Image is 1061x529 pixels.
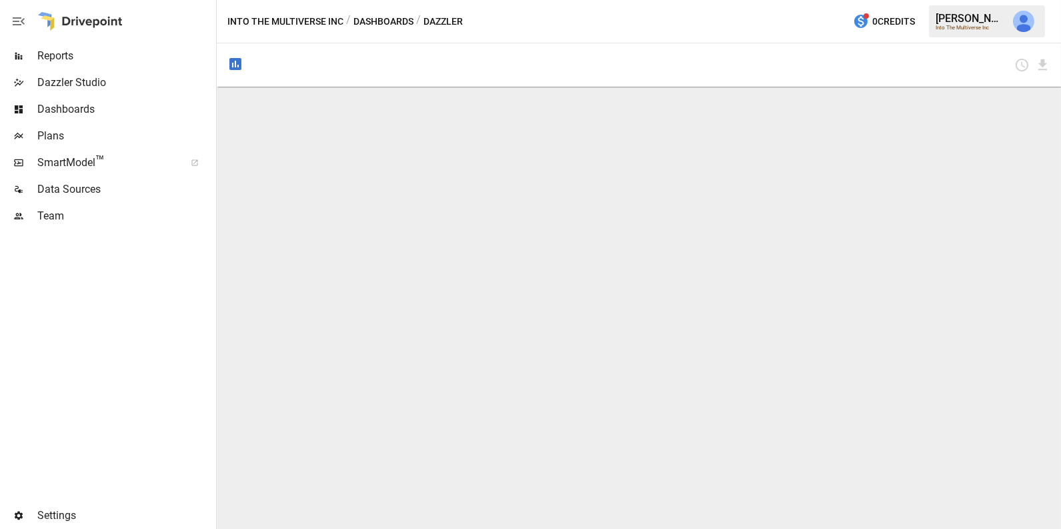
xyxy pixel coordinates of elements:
span: Data Sources [37,181,213,197]
span: Dazzler Studio [37,75,213,91]
span: Plans [37,128,213,144]
button: Dashboards [353,13,413,30]
div: / [346,13,351,30]
span: Settings [37,508,213,524]
span: ™ [95,153,105,169]
button: Julie Wilton [1005,3,1042,40]
span: Team [37,208,213,224]
span: Dashboards [37,101,213,117]
img: Julie Wilton [1013,11,1034,32]
span: Reports [37,48,213,64]
div: [PERSON_NAME] [936,12,1005,25]
div: Into The Multiverse Inc [936,25,1005,31]
button: Into The Multiverse Inc [227,13,343,30]
button: 0Credits [848,9,920,34]
div: / [416,13,421,30]
span: 0 Credits [872,13,915,30]
span: SmartModel [37,155,176,171]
